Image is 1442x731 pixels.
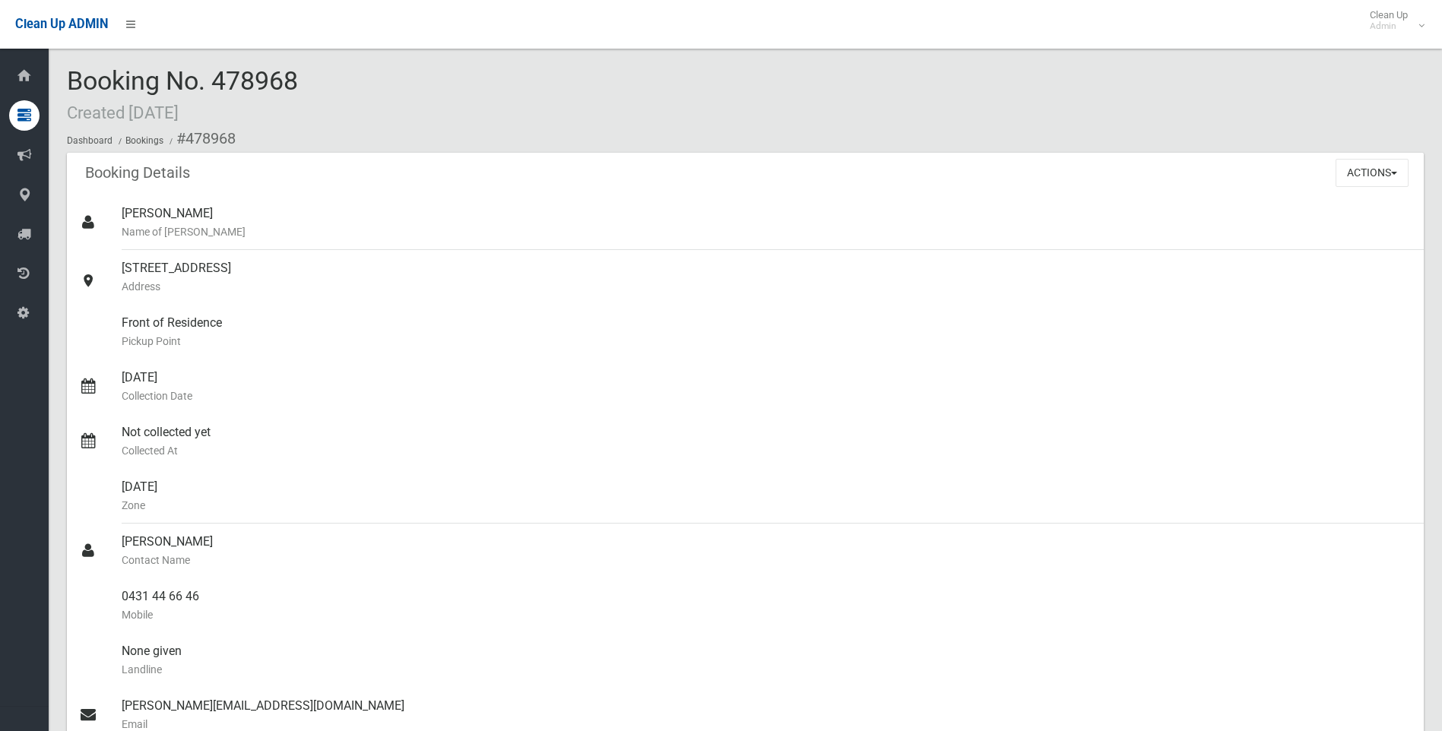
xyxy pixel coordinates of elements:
span: Clean Up ADMIN [15,17,108,31]
small: Created [DATE] [67,103,179,122]
div: Front of Residence [122,305,1412,359]
small: Landline [122,660,1412,679]
small: Pickup Point [122,332,1412,350]
div: None given [122,633,1412,688]
header: Booking Details [67,158,208,188]
small: Admin [1370,21,1408,32]
button: Actions [1336,159,1409,187]
div: Not collected yet [122,414,1412,469]
div: 0431 44 66 46 [122,578,1412,633]
small: Contact Name [122,551,1412,569]
li: #478968 [166,125,236,153]
div: [DATE] [122,359,1412,414]
small: Address [122,277,1412,296]
span: Clean Up [1362,9,1423,32]
small: Mobile [122,606,1412,624]
a: Bookings [125,135,163,146]
small: Collected At [122,441,1412,460]
div: [PERSON_NAME] [122,524,1412,578]
small: Zone [122,496,1412,514]
div: [DATE] [122,469,1412,524]
div: [PERSON_NAME] [122,195,1412,250]
small: Name of [PERSON_NAME] [122,223,1412,241]
div: [STREET_ADDRESS] [122,250,1412,305]
a: Dashboard [67,135,113,146]
small: Collection Date [122,387,1412,405]
span: Booking No. 478968 [67,65,298,125]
